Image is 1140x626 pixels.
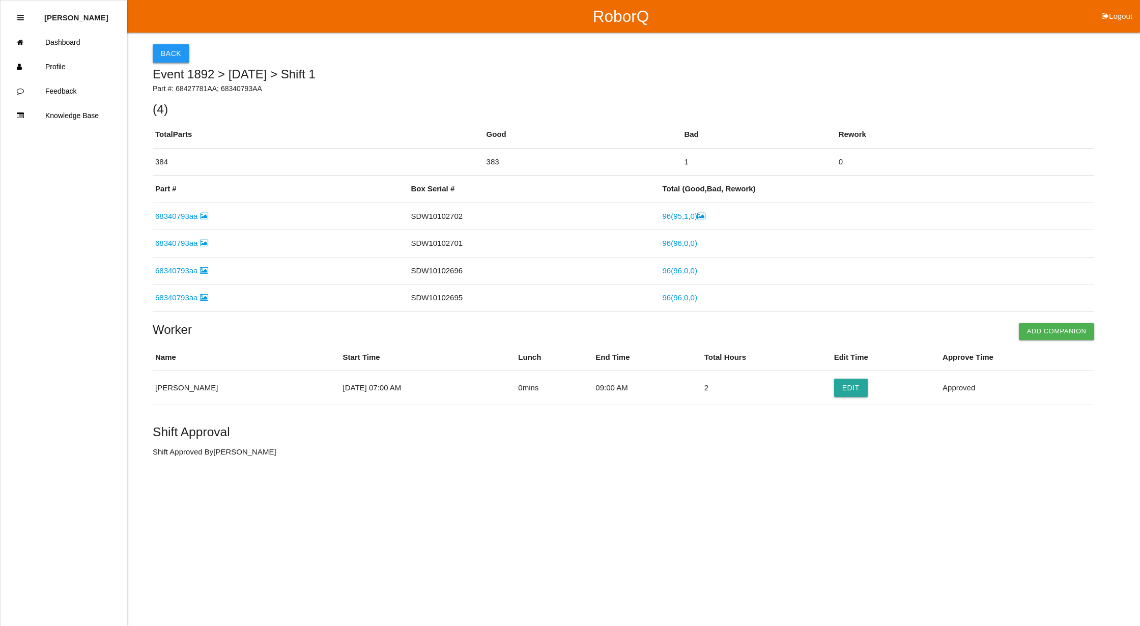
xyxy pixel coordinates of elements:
[408,203,660,230] td: SDW10102702
[663,212,705,220] a: 96(95,1,0)
[516,344,593,371] th: Lunch
[153,446,1094,458] p: Shift Approved By [PERSON_NAME]
[832,344,940,371] th: Edit Time
[1,79,127,103] a: Feedback
[1,103,127,128] a: Knowledge Base
[153,323,1094,336] h4: Worker
[663,239,697,247] a: 96(96,0,0)
[834,379,868,397] button: Edit
[593,344,701,371] th: End Time
[17,6,24,30] div: Close
[697,212,705,220] i: Image Inside
[408,230,660,258] td: SDW10102701
[153,344,340,371] th: Name
[702,371,832,405] td: 2
[340,371,516,405] td: [DATE] 07:00 AM
[408,257,660,284] td: SDW10102696
[155,293,208,302] a: 68340793aa
[153,371,340,405] td: [PERSON_NAME]
[484,148,682,176] td: 383
[340,344,516,371] th: Start Time
[153,102,1094,116] h5: ( 4 )
[200,294,208,301] i: Image Inside
[408,284,660,312] td: SDW10102695
[681,148,836,176] td: 1
[153,68,1094,81] h5: Event 1892 > [DATE] > Shift 1
[408,176,660,203] th: Box Serial #
[153,44,189,63] button: Back
[200,212,208,220] i: Image Inside
[153,148,484,176] td: 384
[663,293,697,302] a: 96(96,0,0)
[593,371,701,405] td: 09:00 AM
[516,371,593,405] td: 0 mins
[1,54,127,79] a: Profile
[153,425,1094,439] h5: Shift Approval
[484,121,682,148] th: Good
[200,239,208,247] i: Image Inside
[940,371,1094,405] td: Approved
[660,176,1095,203] th: Total ( Good , Bad , Rework)
[663,266,697,275] a: 96(96,0,0)
[681,121,836,148] th: Bad
[200,267,208,274] i: Image Inside
[155,266,208,275] a: 68340793aa
[702,344,832,371] th: Total Hours
[836,121,1095,148] th: Rework
[153,176,408,203] th: Part #
[153,121,484,148] th: Total Parts
[940,344,1094,371] th: Approve Time
[155,239,208,247] a: 68340793aa
[1019,323,1095,339] button: Add Companion
[155,212,208,220] a: 68340793aa
[44,6,108,22] p: Diana Harris
[153,83,1094,94] p: Part #: 68427781AA; 68340793AA
[836,148,1095,176] td: 0
[1,30,127,54] a: Dashboard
